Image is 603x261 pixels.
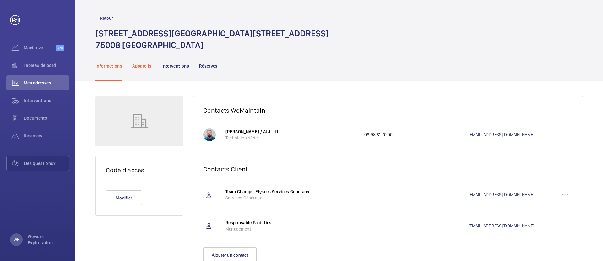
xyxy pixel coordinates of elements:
[24,80,69,86] span: Mes adresses
[95,63,122,69] p: Informations
[28,233,65,246] p: Wework Exploitation
[225,188,358,195] p: Team Champs-Elysées Services Généraux
[132,63,151,69] p: Appareils
[24,97,69,104] span: Interventions
[469,132,573,138] a: [EMAIL_ADDRESS][DOMAIN_NAME]
[225,220,358,226] p: Responsable Facilities
[203,106,573,114] h2: Contacts WeMaintain
[203,165,573,173] h2: Contacts Client
[14,237,19,243] p: WE
[469,192,558,198] a: [EMAIL_ADDRESS][DOMAIN_NAME]
[225,226,358,232] p: Management
[106,166,173,174] h2: Code d'accès
[24,160,69,166] span: Des questions?
[24,62,69,68] span: Tableau de bord
[225,128,358,135] p: [PERSON_NAME] / ALJ Lift
[225,195,358,201] p: Services Généraux
[161,63,189,69] p: Interventions
[106,190,142,205] button: Modifier
[24,45,56,51] span: Maximize
[225,135,358,141] p: Technicien dédié
[199,63,218,69] p: Réserves
[95,28,329,51] h1: [STREET_ADDRESS][GEOGRAPHIC_DATA][STREET_ADDRESS] 75008 [GEOGRAPHIC_DATA]
[24,133,69,139] span: Réserves
[100,15,113,21] p: Retour
[56,45,64,51] span: Beta
[469,223,558,229] a: [EMAIL_ADDRESS][DOMAIN_NAME]
[364,132,469,138] p: 06 98 81 70 00
[24,115,69,121] span: Documents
